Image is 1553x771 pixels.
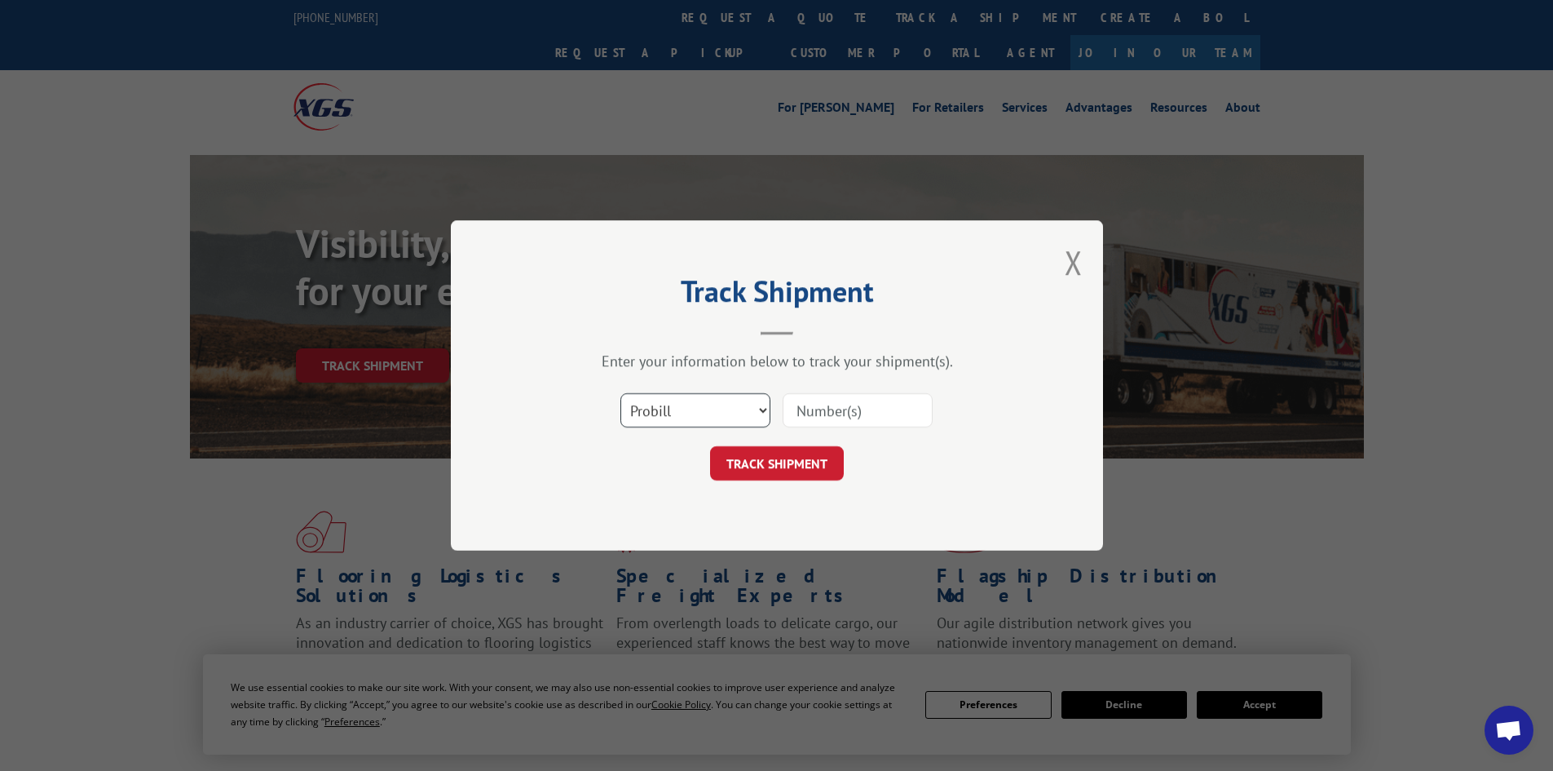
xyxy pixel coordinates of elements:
h2: Track Shipment [532,280,1021,311]
button: Close modal [1065,241,1083,284]
button: TRACK SHIPMENT [710,446,844,481]
div: Enter your information below to track your shipment(s). [532,352,1021,370]
div: Open chat [1485,706,1533,755]
input: Number(s) [783,393,933,428]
